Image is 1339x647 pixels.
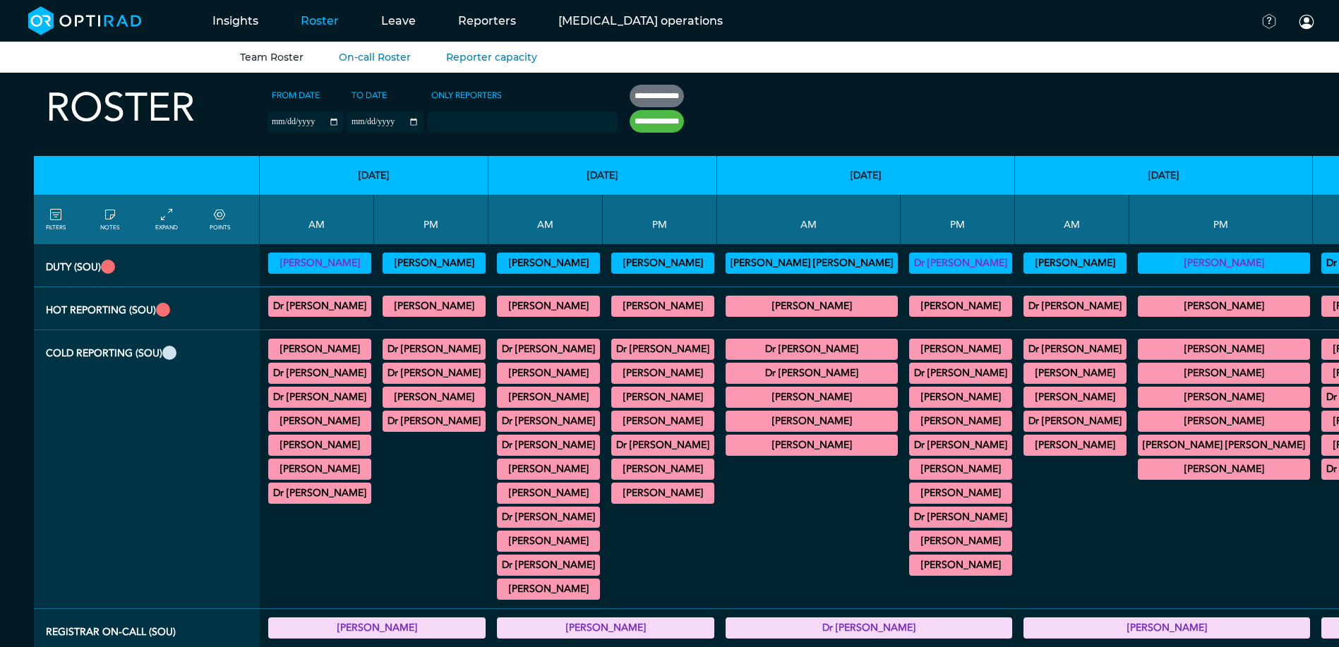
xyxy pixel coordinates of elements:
div: General MRI 10:00 - 12:00 [497,507,600,528]
summary: [PERSON_NAME] [385,298,484,315]
summary: [PERSON_NAME] [1140,255,1308,272]
div: CT Trauma & Urgent/MRI Trauma & Urgent 09:00 - 13:00 [268,296,371,317]
summary: [PERSON_NAME] [1026,437,1124,454]
div: General BR 09:30 - 10:30 [726,387,898,408]
summary: Dr [PERSON_NAME] [270,298,369,315]
summary: [PERSON_NAME] [499,485,598,502]
th: [DATE] [1015,156,1313,195]
div: General CT/General MRI 14:00 - 15:00 [611,411,714,432]
div: General CT/General MRI 13:00 - 15:00 [909,339,1012,360]
div: General MRI/General CT 13:00 - 17:00 [611,363,714,384]
img: brand-opti-rad-logos-blue-and-white-d2f68631ba2948856bd03f2d395fb146ddc8fb01b4b6e9315ea85fa773367... [28,6,142,35]
summary: Dr [PERSON_NAME] [613,437,712,454]
summary: [PERSON_NAME] [499,255,598,272]
div: General MRI 09:30 - 12:00 [1023,411,1127,432]
div: General MRI/General CT 14:00 - 16:00 [909,459,1012,480]
summary: [PERSON_NAME] [613,389,712,406]
div: General CT 16:00 - 17:00 [611,483,714,504]
summary: [PERSON_NAME] [1026,389,1124,406]
summary: [PERSON_NAME] [1140,365,1308,382]
summary: Dr [PERSON_NAME] [1026,341,1124,358]
summary: Dr [PERSON_NAME] [270,485,369,502]
summary: [PERSON_NAME] [385,255,484,272]
summary: [PERSON_NAME] [613,255,712,272]
div: CT Gastrointestinal 10:00 - 12:00 [497,531,600,552]
summary: Dr [PERSON_NAME] [728,341,896,358]
div: CT Trauma & Urgent/MRI Trauma & Urgent 09:00 - 13:00 [497,296,600,317]
summary: [PERSON_NAME] [728,298,896,315]
h2: Roster [46,85,195,132]
summary: [PERSON_NAME] [499,533,598,550]
th: Duty (SOU) [34,244,260,287]
th: PM [374,195,488,244]
div: Registrar On-Call 17:00 - 21:00 [268,617,486,639]
div: General CT 11:00 - 13:00 [268,435,371,456]
div: MRI Urology 09:00 - 10:00 [497,435,600,456]
div: General MRI 09:30 - 11:00 [497,459,600,480]
summary: Dr [PERSON_NAME] [911,437,1010,454]
a: show/hide notes [100,207,119,232]
summary: [PERSON_NAME] [1026,619,1308,636]
summary: [PERSON_NAME] [1026,365,1124,382]
summary: [PERSON_NAME] [499,461,598,478]
summary: [PERSON_NAME] [613,413,712,430]
summary: [PERSON_NAME] [1140,341,1308,358]
th: PM [1129,195,1313,244]
summary: Dr [PERSON_NAME] [385,413,484,430]
div: MRI Neuro 11:30 - 13:00 [268,459,371,480]
th: Cold Reporting (SOU) [34,330,260,609]
div: Registrar On-Call 17:00 - 21:00 [497,617,714,639]
summary: [PERSON_NAME] [911,533,1010,550]
summary: Dr [PERSON_NAME] [728,619,1010,636]
summary: [PERSON_NAME] [270,341,369,358]
div: General MRI 11:00 - 13:00 [268,411,371,432]
div: General CT 13:00 - 17:30 [611,387,714,408]
div: General MRI 13:00 - 17:00 [909,387,1012,408]
div: CT Trauma & Urgent/MRI Trauma & Urgent 13:00 - 17:30 [1138,296,1310,317]
summary: Dr [PERSON_NAME] [911,255,1010,272]
div: MRI Trauma & Urgent/CT Trauma & Urgent 09:00 - 13:00 [1023,296,1127,317]
div: General CT/General MRI 10:00 - 13:00 [1023,435,1127,456]
summary: [PERSON_NAME] [270,255,369,272]
div: General CT/General MRI 14:00 - 16:00 [1138,387,1310,408]
summary: [PERSON_NAME] [911,461,1010,478]
div: General CT 08:00 - 09:00 [497,363,600,384]
summary: [PERSON_NAME] [499,581,598,598]
summary: Dr [PERSON_NAME] [499,557,598,574]
div: General CT/General MRI 13:00 - 14:00 [909,363,1012,384]
th: AM [488,195,603,244]
summary: [PERSON_NAME] [911,413,1010,430]
summary: [PERSON_NAME] [911,341,1010,358]
div: MRI Trauma & Urgent/CT Trauma & Urgent 09:00 - 13:00 [726,296,898,317]
div: General CT/General MRI 16:00 - 17:00 [909,507,1012,528]
summary: Dr [PERSON_NAME] [1026,413,1124,430]
summary: [PERSON_NAME] [PERSON_NAME] [1140,437,1308,454]
summary: [PERSON_NAME] [1140,461,1308,478]
div: Vetting (30 PF Points) 13:00 - 17:00 [383,253,486,274]
summary: [PERSON_NAME] [270,619,484,636]
summary: Dr [PERSON_NAME] [1026,298,1124,315]
div: General CT 16:00 - 17:15 [1138,435,1310,456]
summary: [PERSON_NAME] [499,389,598,406]
a: On-call Roster [339,51,411,64]
div: General MRI 13:00 - 17:00 [1138,363,1310,384]
label: Only Reporters [427,85,506,106]
summary: [PERSON_NAME] [1140,389,1308,406]
div: General CT/General MRI 14:30 - 17:00 [383,387,486,408]
summary: Dr [PERSON_NAME] [911,509,1010,526]
div: General MRI 13:30 - 17:30 [383,363,486,384]
div: General CT/General MRI 09:00 - 13:00 [497,387,600,408]
div: General CT/General MRI 07:30 - 09:00 [268,339,371,360]
div: CB CT Dental 17:30 - 18:30 [1138,459,1310,480]
summary: [PERSON_NAME] [911,298,1010,315]
th: PM [901,195,1015,244]
summary: Dr [PERSON_NAME] [270,365,369,382]
summary: [PERSON_NAME] [728,437,896,454]
div: Vetting (30 PF Points) 09:00 - 13:00 [726,253,898,274]
summary: Dr [PERSON_NAME] [499,437,598,454]
summary: Dr [PERSON_NAME] [499,509,598,526]
div: General CT 09:00 - 12:30 [1023,387,1127,408]
summary: [PERSON_NAME] [613,485,712,502]
div: Vetting (30 PF Points) 13:00 - 17:00 [909,253,1012,274]
summary: [PERSON_NAME] [1140,413,1308,430]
